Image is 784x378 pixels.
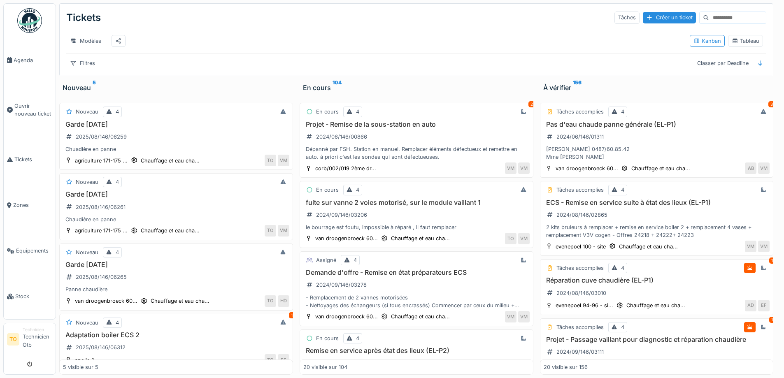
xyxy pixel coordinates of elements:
div: 4 [356,334,359,342]
div: Chauffage et eau cha... [626,301,685,309]
div: 2025/08/146/06265 [76,273,127,281]
div: VM [518,233,530,244]
div: 4 [116,319,119,327]
div: TO [265,295,276,307]
div: le bourrage est foutu, impossible à réparé , il faut remplacer [303,223,530,231]
div: Modèles [66,35,105,47]
div: Filtres [66,57,99,69]
h3: Projet - Passage vaillant pour diagnostic et réparation chaudière [544,336,770,343]
div: Chaudière en panne [63,216,289,223]
div: Nouveau [63,83,290,93]
div: VM [758,241,770,252]
div: En cours [316,108,339,116]
div: VM [505,162,516,174]
div: - Remplacement de 2 vannes motorisées - Nettoyages des échangeurs (si tous encrassés) Commencer p... [303,294,530,309]
div: TO [265,225,276,237]
div: Chauffage et eau cha... [391,313,450,320]
div: 1 [769,317,775,323]
a: TO TechnicienTechnicien Otb [7,327,52,354]
div: Tâches [614,12,640,23]
div: agriculture 171-175 ... [75,227,128,234]
div: VM [505,311,516,322]
div: 4 [116,178,119,186]
div: Tâches accomplies [556,323,604,331]
div: Chauffage et eau cha... [151,297,209,305]
div: VM [518,162,530,174]
div: TO [505,233,516,244]
div: 20 visible sur 156 [544,363,588,371]
div: 4 [116,248,119,256]
div: VM [278,225,289,237]
div: 4 [621,264,624,272]
div: Kanban [693,37,721,45]
span: Agenda [14,56,52,64]
div: apollo 1 [75,356,94,364]
div: Classer par Deadline [693,57,752,69]
div: Panne chaudière [63,285,289,293]
div: 4 [354,256,357,264]
div: Tickets [66,7,101,28]
span: Stock [15,292,52,300]
div: EF [758,300,770,311]
div: 1 [289,312,295,318]
div: Chauffage et eau cha... [141,227,200,234]
h3: Garde [DATE] [63,121,289,128]
sup: 5 [93,83,96,93]
div: 2024/06/146/00866 [316,133,367,141]
div: Nouveau [76,108,98,116]
div: Nouveau [76,178,98,186]
div: TO [265,155,276,166]
div: 4 [116,108,119,116]
span: Zones [13,201,52,209]
div: Tâches accomplies [556,264,604,272]
div: Chauffage et eau cha... [619,243,678,250]
div: 2 [528,101,535,107]
div: 2024/09/146/03111 [556,348,604,356]
h3: ECS - Remise en service suite à état des lieux (EL-P1) [544,199,770,206]
div: AB [745,162,756,174]
div: TO [265,354,276,366]
div: VM [758,162,770,174]
a: Tickets [4,137,56,182]
div: EF [278,354,289,366]
sup: 156 [573,83,582,93]
h3: fuite sur vanne 2 voies motorisé, sur le module vaillant 1 [303,199,530,206]
h3: Réparation cuve chaudière (EL-P1) [544,276,770,284]
h3: Demande d'offre - Remise en état préparateurs ECS [303,269,530,276]
div: evenepoel 100 - site [556,243,606,250]
div: Tableau [732,37,759,45]
div: 5 visible sur 5 [63,363,98,371]
div: 3 [768,101,775,107]
div: À vérifier [543,83,770,93]
div: Nouveau [76,248,98,256]
div: Chauffage et eau cha... [631,165,690,172]
div: 4 [621,323,624,331]
div: En cours [316,334,339,342]
h3: Pas d'eau chaude panne générale (EL-P1) [544,121,770,128]
div: 20 visible sur 104 [303,363,347,371]
h3: Garde [DATE] [63,190,289,198]
div: 4 [621,186,624,194]
div: Tâches accomplies [556,108,604,116]
div: Technicien [23,327,52,333]
div: van droogenbroeck 60... [315,313,378,320]
div: van droogenbroeck 60... [556,165,618,172]
h3: Projet - Remise de la sous-station en auto [303,121,530,128]
div: Nouveau [76,319,98,327]
div: 2 kits bruleurs à remplacer + remise en service boiler 2 + remplacement 4 vases + remplacement V3... [544,223,770,239]
div: Dépanné par FSH. Station en manuel. Remplacer éléments défectueux et remettre en auto. à priori c... [303,145,530,161]
a: Agenda [4,37,56,83]
div: corb/002/019 2ème dr... [315,165,376,172]
div: AD [745,300,756,311]
div: 4 [356,108,359,116]
span: Équipements [16,247,52,255]
div: VM [518,311,530,322]
div: Tâches accomplies [556,186,604,194]
div: 2025/08/146/06312 [76,343,126,351]
div: 4 [621,108,624,116]
a: Stock [4,274,56,319]
h3: Adaptation boiler ECS 2 [63,331,289,339]
a: Équipements [4,228,56,274]
h3: Garde [DATE] [63,261,289,269]
div: 2025/08/146/06259 [76,133,127,141]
